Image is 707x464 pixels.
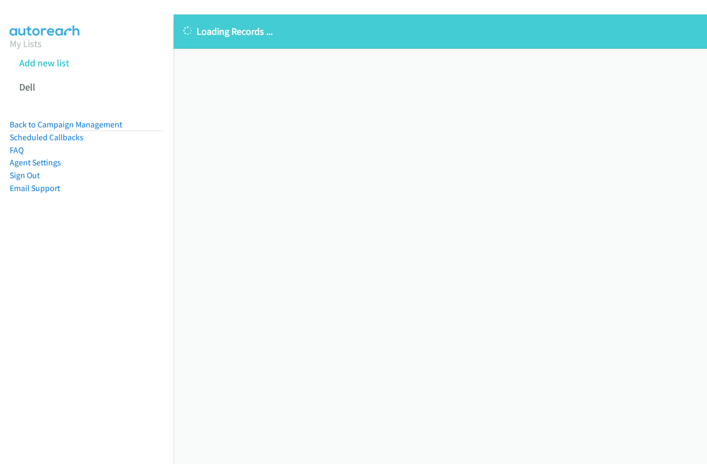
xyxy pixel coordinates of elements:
a: Scheduled Callbacks [10,132,84,142]
a: Email Support [10,183,60,193]
p: Loading Records ... [183,24,697,39]
a: Agent Settings [10,157,61,168]
a: Add new list [19,57,69,69]
a: Sign Out [10,170,40,180]
a: My Lists [10,37,42,50]
a: Dell [19,81,35,93]
a: Back to Campaign Management [10,119,122,130]
a: FAQ [10,145,24,155]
